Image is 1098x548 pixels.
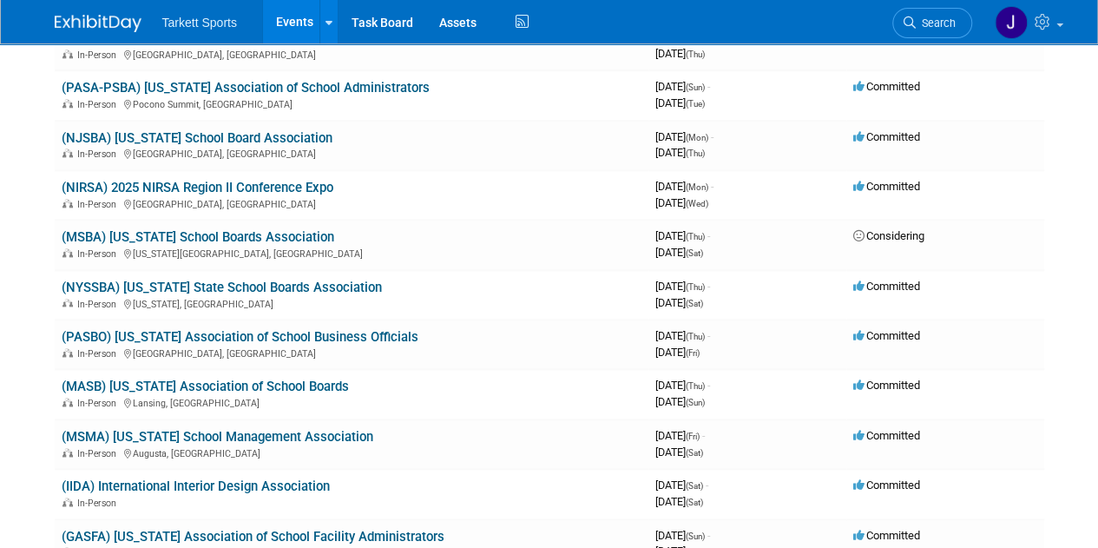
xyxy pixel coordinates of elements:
[686,149,705,158] span: (Thu)
[62,248,73,257] img: In-Person Event
[62,296,641,310] div: [US_STATE], [GEOGRAPHIC_DATA]
[686,481,703,491] span: (Sat)
[686,232,705,241] span: (Thu)
[853,329,920,342] span: Committed
[711,130,713,143] span: -
[77,50,122,61] span: In-Person
[853,180,920,193] span: Committed
[77,99,122,110] span: In-Person
[62,180,333,195] a: (NIRSA) 2025 NIRSA Region II Conference Expo
[686,299,703,308] span: (Sat)
[655,446,703,459] span: [DATE]
[686,50,705,59] span: (Thu)
[62,99,73,108] img: In-Person Event
[686,448,703,458] span: (Sat)
[686,182,708,192] span: (Mon)
[62,30,364,46] a: (NHRPA) [US_STATE] Recreation & Park Association
[62,346,641,360] div: [GEOGRAPHIC_DATA], [GEOGRAPHIC_DATA]
[62,229,334,245] a: (MSBA) [US_STATE] School Boards Association
[77,498,122,509] span: In-Person
[686,282,705,292] span: (Thu)
[707,329,710,342] span: -
[62,246,641,260] div: [US_STATE][GEOGRAPHIC_DATA], [GEOGRAPHIC_DATA]
[655,146,705,159] span: [DATE]
[686,83,705,92] span: (Sun)
[655,379,710,392] span: [DATE]
[686,332,705,341] span: (Thu)
[655,229,710,242] span: [DATE]
[655,96,705,109] span: [DATE]
[62,395,641,409] div: Lansing, [GEOGRAPHIC_DATA]
[853,229,924,242] span: Considering
[77,248,122,260] span: In-Person
[77,398,122,409] span: In-Person
[655,80,710,93] span: [DATE]
[995,6,1028,39] img: Jeff Sackman
[686,348,700,358] span: (Fri)
[655,280,710,293] span: [DATE]
[706,479,708,492] span: -
[686,381,705,391] span: (Thu)
[655,296,703,309] span: [DATE]
[702,429,705,442] span: -
[655,395,705,408] span: [DATE]
[655,47,705,60] span: [DATE]
[162,16,237,30] span: Tarkett Sports
[686,248,703,258] span: (Sat)
[62,80,430,96] a: (PASA-PSBA) [US_STATE] Association of School Administrators
[853,379,920,392] span: Committed
[707,229,710,242] span: -
[707,379,710,392] span: -
[62,196,641,210] div: [GEOGRAPHIC_DATA], [GEOGRAPHIC_DATA]
[55,15,141,32] img: ExhibitDay
[853,529,920,542] span: Committed
[686,133,708,142] span: (Mon)
[77,299,122,310] span: In-Person
[686,99,705,109] span: (Tue)
[62,299,73,307] img: In-Person Event
[853,429,920,442] span: Committed
[655,429,705,442] span: [DATE]
[853,130,920,143] span: Committed
[62,96,641,110] div: Pocono Summit, [GEOGRAPHIC_DATA]
[916,17,956,30] span: Search
[77,199,122,210] span: In-Person
[686,199,708,208] span: (Wed)
[62,47,641,61] div: [GEOGRAPHIC_DATA], [GEOGRAPHIC_DATA]
[711,180,713,193] span: -
[655,246,703,259] span: [DATE]
[655,529,710,542] span: [DATE]
[686,398,705,407] span: (Sun)
[686,531,705,541] span: (Sun)
[62,446,641,459] div: Augusta, [GEOGRAPHIC_DATA]
[77,448,122,459] span: In-Person
[853,280,920,293] span: Committed
[62,146,641,160] div: [GEOGRAPHIC_DATA], [GEOGRAPHIC_DATA]
[707,280,710,293] span: -
[62,149,73,157] img: In-Person Event
[62,199,73,208] img: In-Person Event
[62,329,418,345] a: (PASBO) [US_STATE] Association of School Business Officials
[686,432,700,441] span: (Fri)
[62,130,332,146] a: (NJSBA) [US_STATE] School Board Association
[62,529,444,545] a: (GASFA) [US_STATE] Association of School Facility Administrators
[892,8,972,38] a: Search
[707,529,710,542] span: -
[707,80,710,93] span: -
[686,498,703,507] span: (Sat)
[655,196,708,209] span: [DATE]
[655,180,713,193] span: [DATE]
[77,348,122,360] span: In-Person
[77,149,122,160] span: In-Person
[62,429,373,445] a: (MSMA) [US_STATE] School Management Association
[655,346,700,359] span: [DATE]
[655,495,703,508] span: [DATE]
[62,50,73,58] img: In-Person Event
[853,80,920,93] span: Committed
[62,448,73,457] img: In-Person Event
[62,498,73,506] img: In-Person Event
[853,479,920,492] span: Committed
[655,130,713,143] span: [DATE]
[62,348,73,357] img: In-Person Event
[62,379,349,394] a: (MASB) [US_STATE] Association of School Boards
